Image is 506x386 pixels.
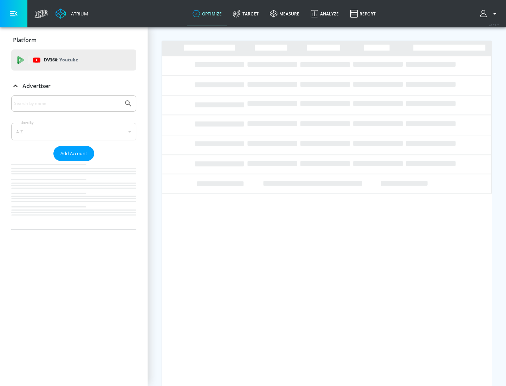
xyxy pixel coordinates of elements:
div: A-Z [11,123,136,140]
label: Sort By [20,120,35,125]
div: Atrium [68,11,88,17]
a: Target [227,1,264,26]
input: Search by name [14,99,121,108]
a: Analyze [305,1,344,26]
p: Advertiser [22,82,51,90]
p: Platform [13,36,37,44]
span: Add Account [60,149,87,158]
p: DV360: [44,56,78,64]
div: Advertiser [11,95,136,229]
p: Youtube [59,56,78,64]
div: Platform [11,30,136,50]
nav: list of Advertiser [11,161,136,229]
a: measure [264,1,305,26]
a: Atrium [56,8,88,19]
a: Report [344,1,381,26]
div: Advertiser [11,76,136,96]
button: Add Account [53,146,94,161]
span: v 4.22.2 [489,23,499,27]
a: optimize [187,1,227,26]
div: DV360: Youtube [11,49,136,71]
